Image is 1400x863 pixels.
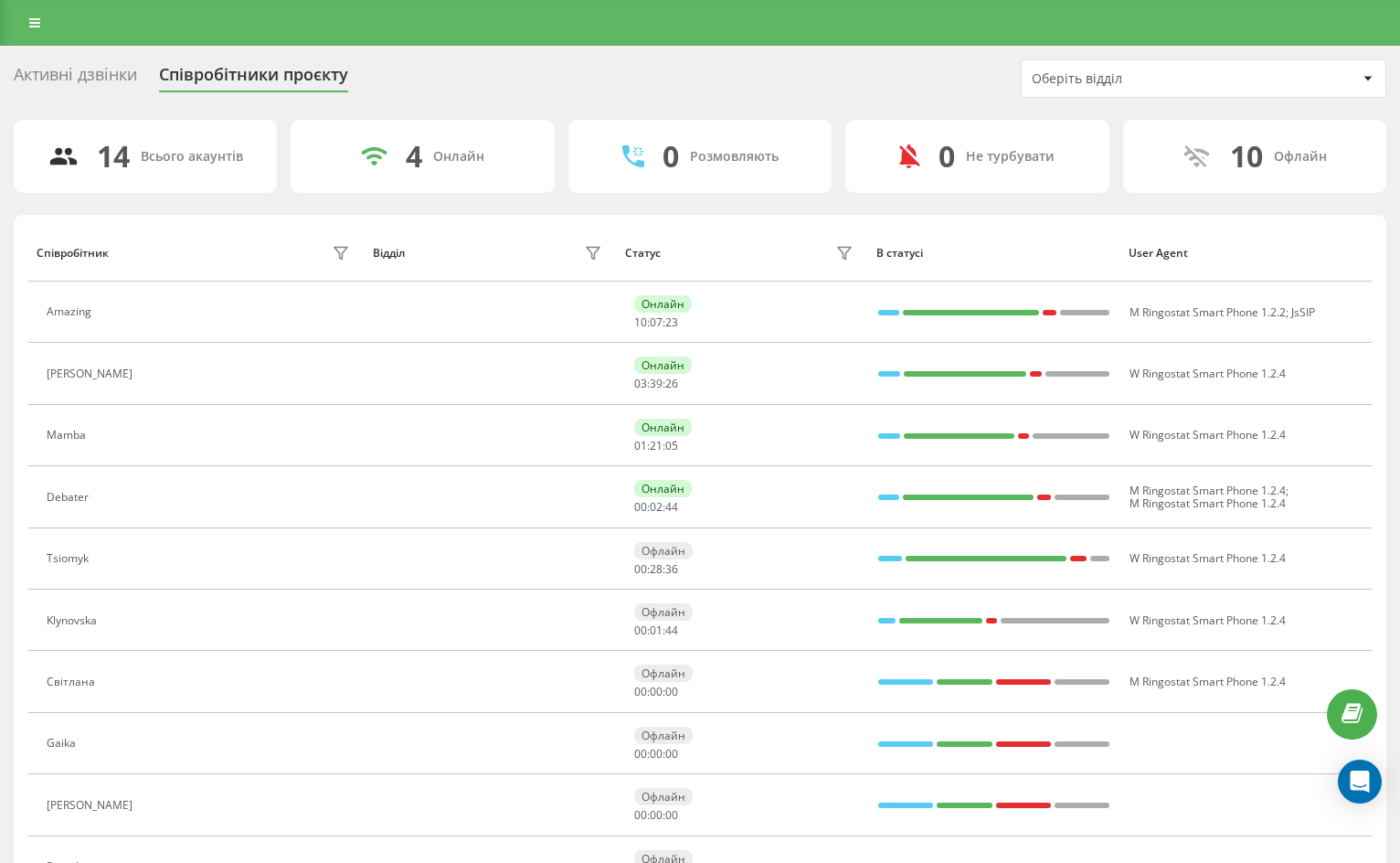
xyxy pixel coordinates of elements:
div: Open Intercom Messenger [1338,760,1382,804]
div: Онлайн [634,480,692,497]
div: Онлайн [634,295,692,313]
span: 26 [665,376,678,391]
div: [PERSON_NAME] [47,368,137,380]
div: Онлайн [634,357,692,374]
div: Debater [47,491,93,504]
div: : : [634,686,678,698]
span: W Ringostat Smart Phone 1.2.4 [1130,427,1286,442]
div: Статус [625,247,661,260]
span: W Ringostat Smart Phone 1.2.4 [1130,366,1286,381]
div: : : [634,378,678,390]
div: Офлайн [634,665,693,682]
div: Не турбувати [966,149,1055,165]
span: 21 [650,438,663,453]
span: 00 [650,684,663,699]
div: : : [634,809,678,822]
span: 44 [665,623,678,638]
div: : : [634,563,678,576]
div: Офлайн [1274,149,1327,165]
span: 00 [634,561,647,577]
span: M Ringostat Smart Phone 1.2.4 [1130,674,1286,689]
span: M Ringostat Smart Phone 1.2.4 [1130,483,1286,498]
div: Офлайн [634,727,693,744]
div: Співробітники проєкту [159,65,348,93]
span: W Ringostat Smart Phone 1.2.4 [1130,550,1286,566]
span: 00 [665,684,678,699]
span: 00 [665,807,678,823]
span: 02 [650,499,663,515]
div: Оберіть відділ [1032,71,1250,87]
div: Mamba [47,429,90,442]
span: 00 [665,746,678,762]
div: 0 [663,139,679,174]
div: Tsiomyk [47,552,93,565]
span: M Ringostat Smart Phone 1.2.4 [1130,495,1286,511]
div: : : [634,748,678,761]
div: Онлайн [433,149,484,165]
div: 4 [406,139,422,174]
div: Amazing [47,305,96,318]
div: Klynovska [47,614,101,627]
span: 36 [665,561,678,577]
span: 00 [634,499,647,515]
div: 14 [97,139,130,174]
div: Онлайн [634,419,692,436]
span: 03 [634,376,647,391]
span: W Ringostat Smart Phone 1.2.4 [1130,613,1286,628]
div: Офлайн [634,542,693,559]
span: 00 [650,807,663,823]
div: Активні дзвінки [14,65,137,93]
span: 05 [665,438,678,453]
span: 00 [650,746,663,762]
div: В статусі [876,247,1111,260]
span: 00 [634,746,647,762]
div: User Agent [1129,247,1363,260]
span: 07 [650,314,663,330]
div: 0 [939,139,955,174]
div: : : [634,316,678,329]
div: Співробітник [37,247,109,260]
span: 00 [634,623,647,638]
span: JsSIP [1291,304,1315,320]
div: Розмовляють [690,149,779,165]
span: 00 [634,807,647,823]
div: : : [634,440,678,453]
span: M Ringostat Smart Phone 1.2.2 [1130,304,1286,320]
span: 44 [665,499,678,515]
span: 10 [634,314,647,330]
span: 39 [650,376,663,391]
div: Відділ [373,247,405,260]
div: Всього акаунтів [141,149,243,165]
span: 00 [634,684,647,699]
div: : : [634,624,678,637]
div: [PERSON_NAME] [47,799,137,812]
div: Світлана [47,676,100,688]
span: 23 [665,314,678,330]
span: 28 [650,561,663,577]
div: 10 [1230,139,1263,174]
span: 01 [634,438,647,453]
div: : : [634,501,678,514]
span: 01 [650,623,663,638]
div: Gaika [47,737,80,750]
div: Офлайн [634,788,693,805]
div: Офлайн [634,603,693,621]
